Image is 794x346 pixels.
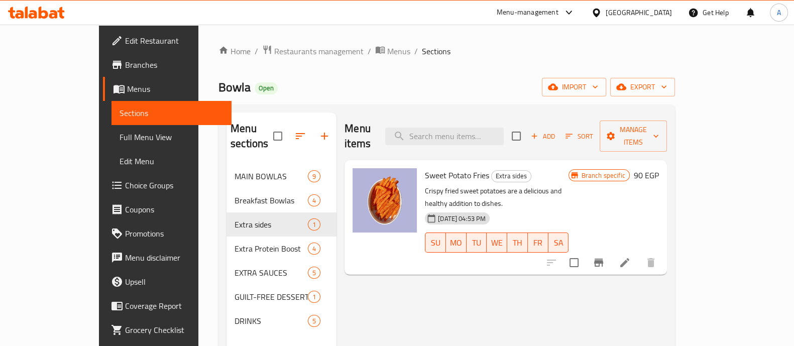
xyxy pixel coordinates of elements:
li: / [368,45,371,57]
span: Restaurants management [274,45,364,57]
a: Menu disclaimer [103,246,232,270]
button: Add [527,129,559,144]
span: Branch specific [577,171,629,180]
span: Add [529,131,556,142]
span: Extra sides [492,170,531,182]
p: Crispy fried sweet potatoes are a delicious and healthy addition to dishes. [425,185,569,210]
div: DRINKS5 [226,309,336,333]
span: Sections [422,45,450,57]
span: EXTRA SAUCES [235,267,308,279]
h2: Menu sections [231,121,273,151]
a: Edit Menu [111,149,232,173]
nav: breadcrumb [218,45,675,58]
span: Extra sides [235,218,308,230]
a: Menus [375,45,410,58]
span: Select to update [563,252,585,273]
div: items [308,170,320,182]
span: SU [429,236,442,250]
div: items [308,243,320,255]
nav: Menu sections [226,160,336,337]
span: Upsell [125,276,223,288]
li: / [414,45,418,57]
div: items [308,218,320,230]
div: Extra sides [491,170,531,182]
div: EXTRA SAUCES5 [226,261,336,285]
a: Edit menu item [619,257,631,269]
span: export [618,81,667,93]
span: Open [255,84,278,92]
div: items [308,267,320,279]
button: delete [639,251,663,275]
div: Extra Protein Boost [235,243,308,255]
span: TU [471,236,483,250]
span: A [777,7,781,18]
button: export [610,78,675,96]
a: Choice Groups [103,173,232,197]
a: Menus [103,77,232,101]
span: import [550,81,598,93]
span: Add item [527,129,559,144]
span: Manage items [608,124,659,149]
span: 5 [308,316,320,326]
a: Home [218,45,251,57]
span: Select all sections [267,126,288,147]
button: SU [425,233,446,253]
span: Coverage Report [125,300,223,312]
a: Branches [103,53,232,77]
span: 1 [308,220,320,229]
span: Branches [125,59,223,71]
span: Edit Restaurant [125,35,223,47]
a: Full Menu View [111,125,232,149]
h6: 90 EGP [634,168,659,182]
div: Extra sides1 [226,212,336,237]
img: Sweet Potato Fries [353,168,417,233]
button: FR [528,233,548,253]
span: DRINKS [235,315,308,327]
button: WE [487,233,507,253]
a: Coverage Report [103,294,232,318]
span: Sections [120,107,223,119]
div: MAIN BOWLAS9 [226,164,336,188]
div: MAIN BOWLAS [235,170,308,182]
a: Sections [111,101,232,125]
span: WE [491,236,503,250]
span: 1 [308,292,320,302]
div: [GEOGRAPHIC_DATA] [606,7,672,18]
span: Edit Menu [120,155,223,167]
button: SA [548,233,569,253]
a: Upsell [103,270,232,294]
span: Full Menu View [120,131,223,143]
div: GUILT-FREE DESSERTS1 [226,285,336,309]
span: Promotions [125,227,223,240]
span: Grocery Checklist [125,324,223,336]
div: Extra Protein Boost4 [226,237,336,261]
span: Sort [565,131,593,142]
button: Add section [312,124,336,148]
span: Coupons [125,203,223,215]
span: Menus [127,83,223,95]
div: items [308,291,320,303]
span: Select section [506,126,527,147]
span: Breakfast Bowlas [235,194,308,206]
button: Sort [563,129,596,144]
span: 4 [308,196,320,205]
a: Coupons [103,197,232,221]
a: Grocery Checklist [103,318,232,342]
div: Breakfast Bowlas4 [226,188,336,212]
span: 4 [308,244,320,254]
span: 9 [308,172,320,181]
span: Sort items [559,129,600,144]
button: TH [507,233,528,253]
span: Choice Groups [125,179,223,191]
li: / [255,45,258,57]
div: Menu-management [497,7,558,19]
a: Edit Restaurant [103,29,232,53]
div: Open [255,82,278,94]
button: MO [446,233,467,253]
div: items [308,315,320,327]
button: Manage items [600,121,667,152]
